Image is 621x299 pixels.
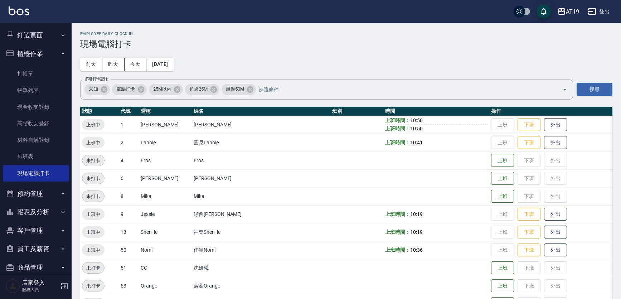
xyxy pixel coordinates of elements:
span: 未知 [84,86,102,93]
button: 員工及薪資 [3,240,69,258]
button: 上班 [491,279,514,293]
button: save [537,4,551,19]
button: 外出 [544,226,567,239]
td: Mika [192,187,330,205]
td: 神樂Shen_le [192,223,330,241]
button: 商品管理 [3,258,69,277]
td: 6 [119,169,139,187]
span: 電腦打卡 [112,86,139,93]
a: 現金收支登錄 [3,99,69,115]
span: 未打卡 [82,282,104,290]
span: 10:50 [410,117,423,123]
td: 宸蓁Orange [192,277,330,295]
span: 未打卡 [82,175,104,182]
span: 未打卡 [82,157,104,164]
button: 外出 [544,118,567,131]
td: 沈妍曦 [192,259,330,277]
td: Nomi [139,241,192,259]
span: 上班中 [82,139,105,146]
h5: 店家登入 [22,279,58,286]
button: [DATE] [146,58,174,71]
button: 下班 [518,136,540,149]
button: 下班 [518,243,540,257]
b: 上班時間： [385,140,410,145]
div: 超過25M [185,84,219,95]
span: 超過50M [222,86,248,93]
td: 8 [119,187,139,205]
a: 排班表 [3,148,69,165]
a: 打帳單 [3,66,69,82]
button: 預約管理 [3,184,69,203]
span: 10:50 [410,126,423,131]
h2: Employee Daily Clock In [80,32,612,36]
td: Eros [139,151,192,169]
td: 4 [119,151,139,169]
td: Lannie [139,134,192,151]
div: 超過50M [222,84,256,95]
td: 51 [119,259,139,277]
button: 下班 [518,118,540,131]
h3: 現場電腦打卡 [80,39,612,49]
span: 10:41 [410,140,423,145]
button: Open [559,84,571,95]
span: 10:19 [410,211,423,217]
button: 下班 [518,208,540,221]
button: 櫃檯作業 [3,44,69,63]
th: 暱稱 [139,107,192,116]
button: 上班 [491,190,514,203]
input: 篩選條件 [257,83,550,96]
div: 未知 [84,84,110,95]
th: 姓名 [192,107,330,116]
td: 潔西[PERSON_NAME] [192,205,330,223]
button: 上班 [491,154,514,167]
th: 班別 [330,107,383,116]
button: 上班 [491,261,514,275]
button: 前天 [80,58,102,71]
span: 上班中 [82,211,105,218]
button: AT19 [554,4,582,19]
span: 上班中 [82,121,105,129]
th: 時間 [383,107,489,116]
b: 上班時間： [385,229,410,235]
td: 13 [119,223,139,241]
img: Person [6,279,20,293]
button: 上班 [491,172,514,185]
span: 10:36 [410,247,423,253]
td: 53 [119,277,139,295]
button: 外出 [544,243,567,257]
b: 上班時間： [385,211,410,217]
td: 藍尼Lannie [192,134,330,151]
a: 現場電腦打卡 [3,165,69,182]
td: 佳穎Nomi [192,241,330,259]
th: 狀態 [80,107,119,116]
a: 材料自購登錄 [3,132,69,148]
td: 9 [119,205,139,223]
td: Jessie [139,205,192,223]
button: 客戶管理 [3,221,69,240]
button: 外出 [544,208,567,221]
td: 50 [119,241,139,259]
th: 操作 [489,107,612,116]
td: [PERSON_NAME] [192,169,330,187]
div: 電腦打卡 [112,84,147,95]
img: Logo [9,6,29,15]
button: 登出 [585,5,612,18]
span: 上班中 [82,246,105,254]
div: 25M以內 [149,84,183,95]
td: 1 [119,116,139,134]
td: [PERSON_NAME] [139,169,192,187]
span: 10:19 [410,229,423,235]
th: 代號 [119,107,139,116]
b: 上班時間： [385,117,410,123]
td: [PERSON_NAME] [192,116,330,134]
p: 服務人員 [22,286,58,293]
button: 下班 [518,226,540,239]
a: 帳單列表 [3,82,69,98]
td: 2 [119,134,139,151]
td: [PERSON_NAME] [139,116,192,134]
b: 上班時間： [385,126,410,131]
span: 25M以內 [149,86,176,93]
td: CC [139,259,192,277]
td: Orange [139,277,192,295]
button: 搜尋 [577,83,612,96]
